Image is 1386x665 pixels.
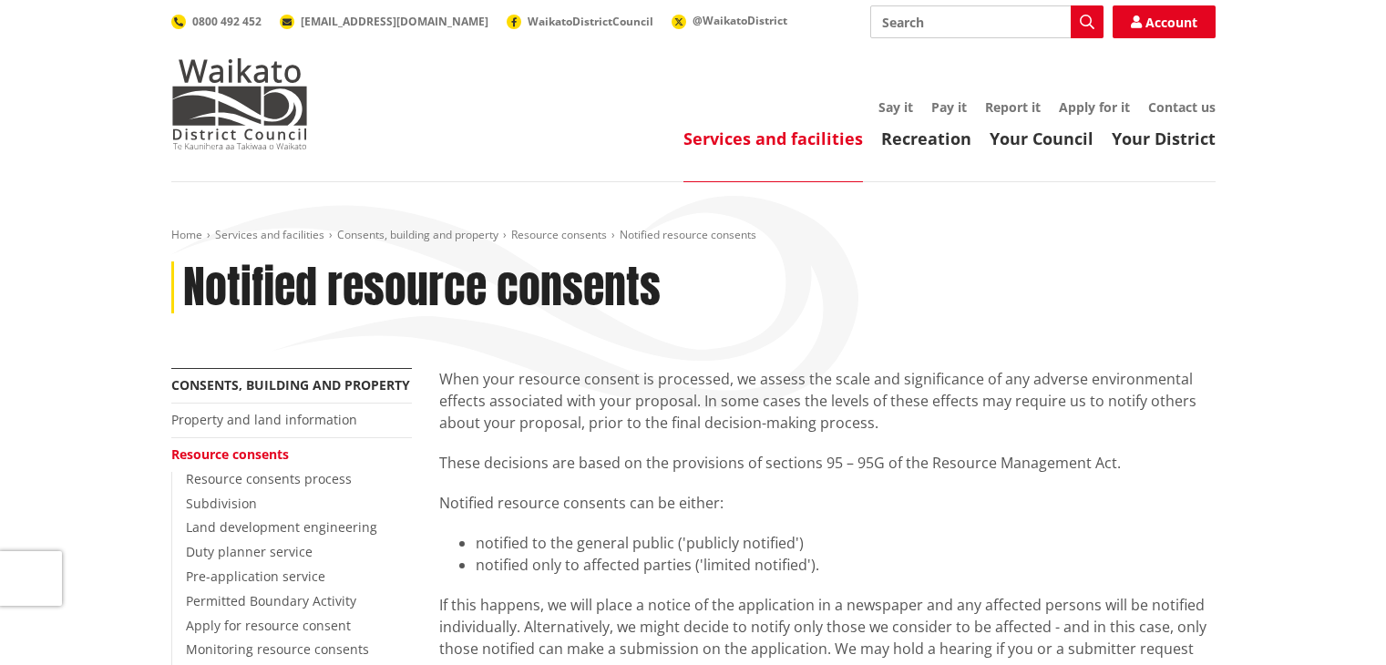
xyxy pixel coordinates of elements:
[476,532,1216,554] li: notified to the general public ('publicly notified')
[171,228,1216,243] nav: breadcrumb
[439,492,1216,514] p: Notified resource consents can be either:
[171,445,289,463] a: Resource consents
[280,14,488,29] a: [EMAIL_ADDRESS][DOMAIN_NAME]
[186,543,313,560] a: Duty planner service
[186,640,369,658] a: Monitoring resource consents
[990,128,1093,149] a: Your Council
[985,98,1041,116] a: Report it
[931,98,967,116] a: Pay it
[1112,128,1216,149] a: Your District
[528,14,653,29] span: WaikatoDistrictCouncil
[183,261,661,314] h1: Notified resource consents
[870,5,1104,38] input: Search input
[878,98,913,116] a: Say it
[337,227,498,242] a: Consents, building and property
[881,128,971,149] a: Recreation
[439,368,1216,434] p: When your resource consent is processed, we assess the scale and significance of any adverse envi...
[192,14,262,29] span: 0800 492 452
[1148,98,1216,116] a: Contact us
[171,14,262,29] a: 0800 492 452
[620,227,756,242] span: Notified resource consents
[171,227,202,242] a: Home
[215,227,324,242] a: Services and facilities
[683,128,863,149] a: Services and facilities
[186,592,356,609] a: Permitted Boundary Activity
[171,58,308,149] img: Waikato District Council - Te Kaunihera aa Takiwaa o Waikato
[186,568,325,585] a: Pre-application service
[171,376,410,394] a: Consents, building and property
[476,554,1216,576] li: notified only to affected parties ('limited notified').
[186,495,257,512] a: Subdivision
[672,13,787,28] a: @WaikatoDistrict
[507,14,653,29] a: WaikatoDistrictCouncil
[693,13,787,28] span: @WaikatoDistrict
[1113,5,1216,38] a: Account
[1059,98,1130,116] a: Apply for it
[186,470,352,487] a: Resource consents process
[186,518,377,536] a: Land development engineering
[301,14,488,29] span: [EMAIL_ADDRESS][DOMAIN_NAME]
[439,452,1216,474] p: These decisions are based on the provisions of sections 95 – 95G of the Resource Management Act.
[171,411,357,428] a: Property and land information
[186,617,351,634] a: Apply for resource consent
[511,227,607,242] a: Resource consents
